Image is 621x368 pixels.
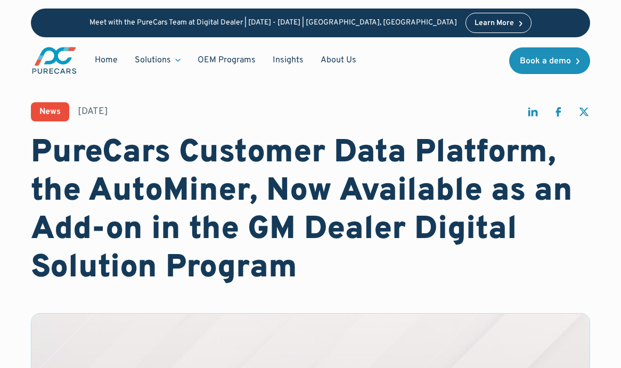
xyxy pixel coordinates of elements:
a: share on linkedin [526,105,539,123]
a: share on facebook [552,105,565,123]
div: News [39,108,61,116]
a: share on twitter [577,105,590,123]
p: Meet with the PureCars Team at Digital Dealer | [DATE] - [DATE] | [GEOGRAPHIC_DATA], [GEOGRAPHIC_... [89,19,457,28]
a: main [31,46,78,75]
a: OEM Programs [189,50,264,70]
div: [DATE] [78,105,108,118]
a: Book a demo [509,47,590,74]
div: Solutions [135,54,171,66]
div: Learn More [475,20,514,27]
div: Book a demo [520,57,571,66]
a: Home [86,50,126,70]
div: Solutions [126,50,189,70]
img: purecars logo [31,46,78,75]
a: Insights [264,50,312,70]
h1: PureCars Customer Data Platform, the AutoMiner, Now Available as an Add-on in the GM Dealer Digit... [31,134,590,288]
a: Learn More [465,13,532,33]
a: About Us [312,50,365,70]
